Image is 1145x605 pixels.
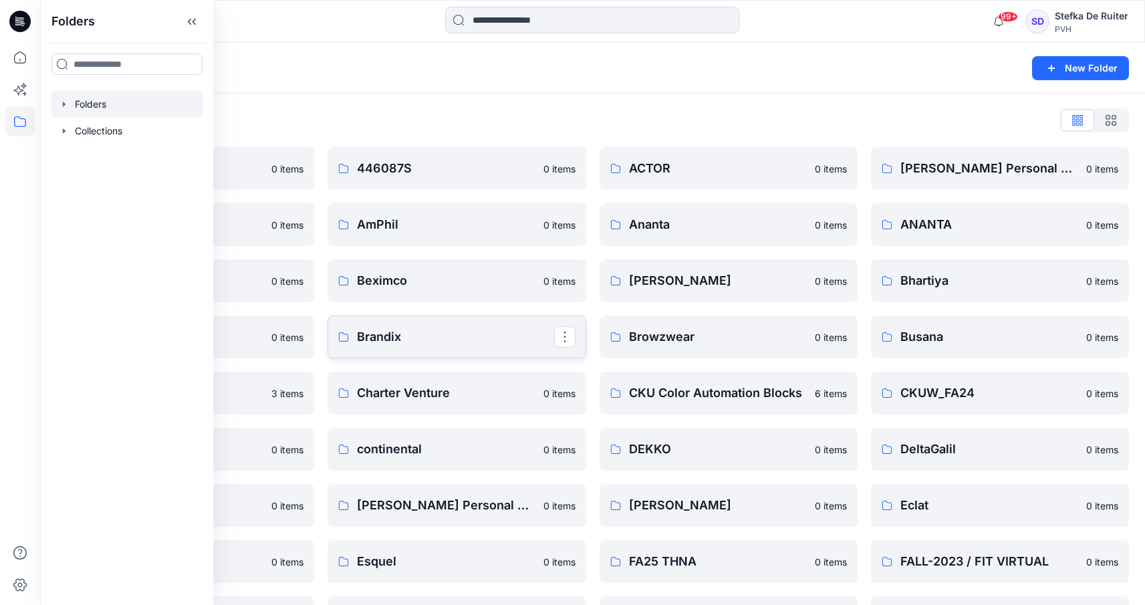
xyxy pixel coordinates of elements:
p: 0 items [543,162,576,176]
p: 0 items [1086,274,1118,288]
p: 0 items [815,443,847,457]
span: 99+ [998,11,1018,22]
p: 0 items [543,274,576,288]
p: 0 items [271,499,303,513]
a: CKU Color Automation Blocks6 items [600,372,858,414]
p: 0 items [271,555,303,569]
p: continental [357,440,535,459]
a: FALL-2023 / FIT VIRTUAL0 items [871,540,1129,583]
div: Stefka De Ruiter [1055,8,1128,24]
p: FALL-2023 / FIT VIRTUAL [900,552,1078,571]
a: [PERSON_NAME] Personal Zone0 items [871,147,1129,190]
p: AmPhil [357,215,535,234]
a: ANANTA0 items [871,203,1129,246]
div: PVH [1055,24,1128,34]
p: 0 items [543,218,576,232]
p: 446087S [357,159,535,178]
p: Busana [900,328,1078,346]
a: Ananta0 items [600,203,858,246]
p: Bhartiya [900,271,1078,290]
p: Browzwear [629,328,807,346]
p: Charter Venture [357,384,535,402]
p: [PERSON_NAME] Personal Zone [357,496,535,515]
a: AmPhil0 items [328,203,586,246]
p: [PERSON_NAME] Personal Zone [900,159,1078,178]
p: 0 items [1086,443,1118,457]
p: 0 items [543,386,576,400]
p: 0 items [1086,386,1118,400]
a: 446087S0 items [328,147,586,190]
p: 0 items [815,555,847,569]
p: DeltaGalil [900,440,1078,459]
p: 6 items [815,386,847,400]
a: Charter Venture0 items [328,372,586,414]
p: 0 items [271,274,303,288]
p: Ananta [629,215,807,234]
p: 0 items [543,499,576,513]
p: [PERSON_NAME] [629,271,807,290]
p: 0 items [815,162,847,176]
button: New Folder [1032,56,1129,80]
a: DEKKO0 items [600,428,858,471]
div: SD [1025,9,1049,33]
p: 0 items [815,274,847,288]
p: ANANTA [900,215,1078,234]
a: Beximco0 items [328,259,586,302]
p: 3 items [271,386,303,400]
a: Eclat0 items [871,484,1129,527]
p: Beximco [357,271,535,290]
p: 0 items [271,443,303,457]
p: 0 items [1086,218,1118,232]
p: 0 items [271,330,303,344]
p: DEKKO [629,440,807,459]
a: Bhartiya0 items [871,259,1129,302]
p: Brandix [357,328,553,346]
a: continental0 items [328,428,586,471]
a: [PERSON_NAME]0 items [600,484,858,527]
p: Esquel [357,552,535,571]
p: 0 items [1086,499,1118,513]
p: FA25 THNA [629,552,807,571]
p: ACTOR [629,159,807,178]
a: [PERSON_NAME]0 items [600,259,858,302]
a: Busana0 items [871,316,1129,358]
p: 0 items [543,443,576,457]
p: 0 items [271,162,303,176]
p: [PERSON_NAME] [629,496,807,515]
p: 0 items [543,555,576,569]
p: CKU Color Automation Blocks [629,384,807,402]
p: 0 items [1086,330,1118,344]
p: CKUW_FA24 [900,384,1078,402]
p: 0 items [815,218,847,232]
p: 0 items [815,499,847,513]
a: Brandix [328,316,586,358]
a: Browzwear0 items [600,316,858,358]
p: 0 items [1086,555,1118,569]
p: 0 items [271,218,303,232]
a: FA25 THNA0 items [600,540,858,583]
p: Eclat [900,496,1078,515]
p: 0 items [1086,162,1118,176]
a: CKUW_FA240 items [871,372,1129,414]
a: Esquel0 items [328,540,586,583]
a: ACTOR0 items [600,147,858,190]
a: [PERSON_NAME] Personal Zone0 items [328,484,586,527]
a: DeltaGalil0 items [871,428,1129,471]
p: 0 items [815,330,847,344]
